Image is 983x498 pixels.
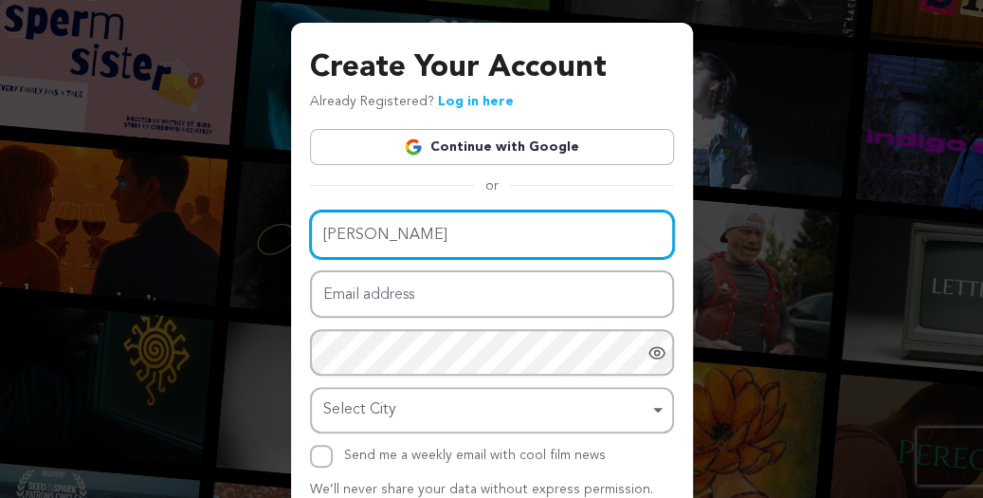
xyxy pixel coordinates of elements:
h3: Create Your Account [310,46,674,91]
div: Select City [323,397,649,424]
p: Already Registered? [310,91,514,114]
a: Continue with Google [310,129,674,165]
a: Log in here [438,95,514,108]
label: Send me a weekly email with cool film news [344,449,606,462]
span: or [474,176,510,195]
input: Email address [310,270,674,319]
input: Name [310,211,674,259]
a: Show password as plain text. Warning: this will display your password on the screen. [647,343,666,362]
img: Google logo [404,138,423,157]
